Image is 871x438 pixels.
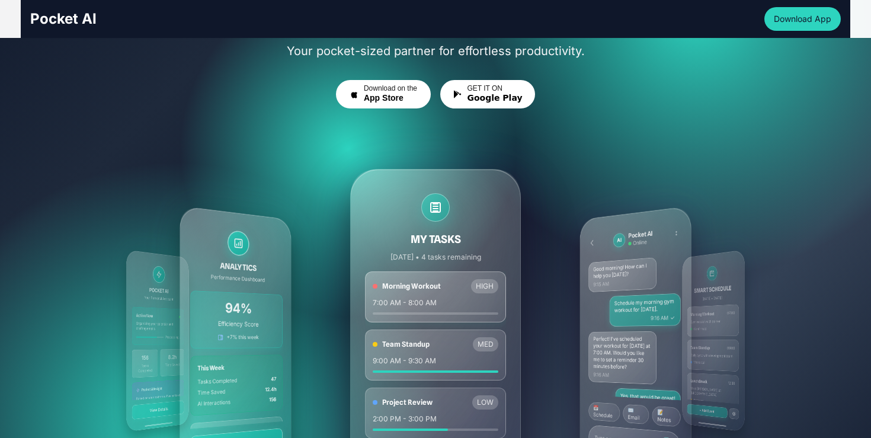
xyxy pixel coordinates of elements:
[764,7,841,31] button: Download App
[467,93,522,104] span: Google Play
[336,80,431,108] button: Download on theApp Store
[364,84,417,93] span: Download on the
[30,10,97,27] span: Pocket AI
[440,80,535,108] button: GET IT ONGoogle Play
[364,93,404,104] span: App Store
[170,41,701,61] p: Your pocket-sized partner for effortless productivity.
[467,84,502,93] span: GET IT ON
